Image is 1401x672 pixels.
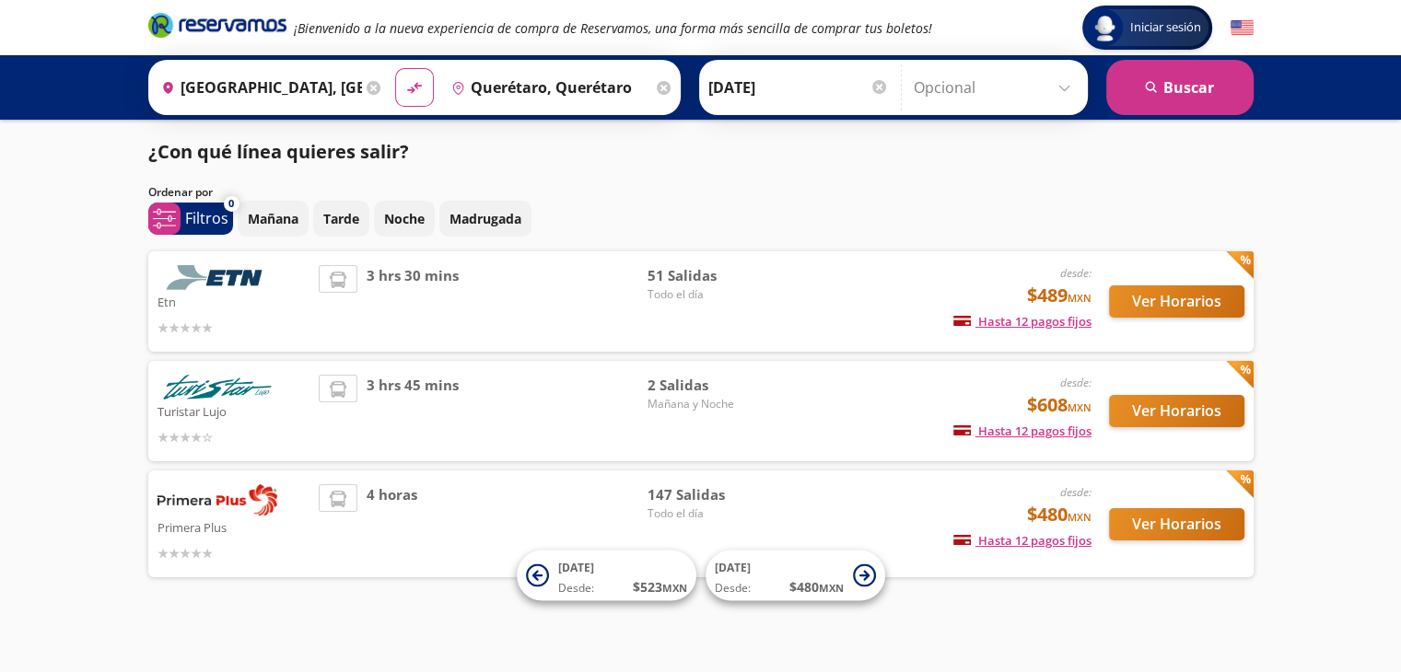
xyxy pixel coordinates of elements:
[953,313,1092,330] span: Hasta 12 pagos fijos
[1060,484,1092,500] em: desde:
[148,184,213,201] p: Ordenar por
[148,11,286,39] i: Brand Logo
[1068,510,1092,524] small: MXN
[819,581,844,595] small: MXN
[1060,375,1092,390] em: desde:
[1027,391,1092,419] span: $608
[1106,60,1254,115] button: Buscar
[248,209,298,228] p: Mañana
[633,577,687,597] span: $ 523
[148,203,233,235] button: 0Filtros
[1109,508,1244,540] button: Ver Horarios
[323,209,359,228] p: Tarde
[914,64,1079,110] input: Opcional
[1068,400,1092,414] small: MXN
[374,201,435,237] button: Noche
[384,209,425,228] p: Noche
[313,201,369,237] button: Tarde
[648,265,776,286] span: 51 Salidas
[158,516,310,538] p: Primera Plus
[706,550,885,601] button: [DATE]Desde:$480MXN
[1109,395,1244,427] button: Ver Horarios
[953,423,1092,439] span: Hasta 12 pagos fijos
[1027,501,1092,528] span: $480
[185,207,228,229] p: Filtros
[558,580,594,597] span: Desde:
[648,505,776,522] span: Todo el día
[648,375,776,396] span: 2 Salidas
[154,64,362,110] input: Buscar Origen
[449,209,521,228] p: Madrugada
[367,375,459,447] span: 3 hrs 45 mins
[294,19,932,37] em: ¡Bienvenido a la nueva experiencia de compra de Reservamos, una forma más sencilla de comprar tus...
[367,484,417,563] span: 4 horas
[238,201,309,237] button: Mañana
[158,290,310,312] p: Etn
[158,265,277,290] img: Etn
[228,196,234,212] span: 0
[1068,291,1092,305] small: MXN
[158,484,277,516] img: Primera Plus
[789,577,844,597] span: $ 480
[715,580,751,597] span: Desde:
[517,550,696,601] button: [DATE]Desde:$523MXN
[648,484,776,505] span: 147 Salidas
[367,265,459,338] span: 3 hrs 30 mins
[558,560,594,575] span: [DATE]
[648,286,776,303] span: Todo el día
[148,138,409,166] p: ¿Con qué línea quieres salir?
[662,581,687,595] small: MXN
[715,560,751,575] span: [DATE]
[444,64,652,110] input: Buscar Destino
[953,532,1092,549] span: Hasta 12 pagos fijos
[1060,265,1092,281] em: desde:
[439,201,531,237] button: Madrugada
[158,400,310,422] p: Turistar Lujo
[148,11,286,44] a: Brand Logo
[158,375,277,400] img: Turistar Lujo
[1231,17,1254,40] button: English
[708,64,889,110] input: Elegir Fecha
[1027,282,1092,309] span: $489
[1123,18,1208,37] span: Iniciar sesión
[648,396,776,412] span: Mañana y Noche
[1109,285,1244,318] button: Ver Horarios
